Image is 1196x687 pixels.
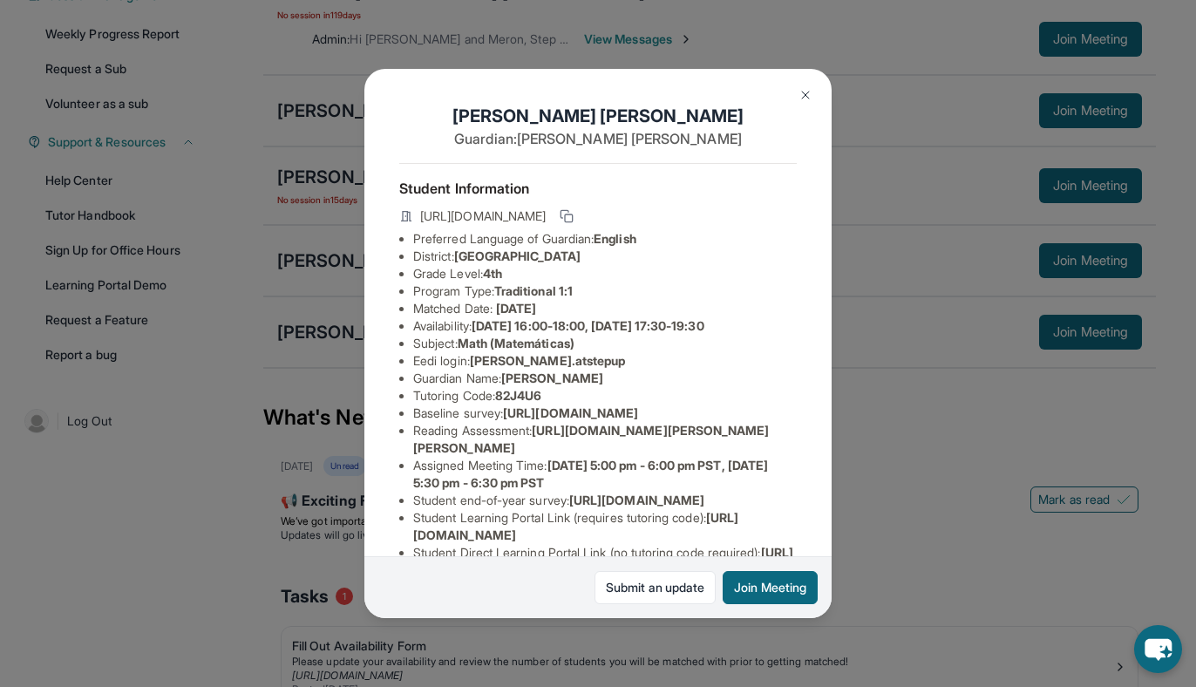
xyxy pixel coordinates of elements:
[399,128,797,149] p: Guardian: [PERSON_NAME] [PERSON_NAME]
[420,207,546,225] span: [URL][DOMAIN_NAME]
[413,230,797,248] li: Preferred Language of Guardian:
[470,353,626,368] span: [PERSON_NAME].atstepup
[503,405,638,420] span: [URL][DOMAIN_NAME]
[399,104,797,128] h1: [PERSON_NAME] [PERSON_NAME]
[413,265,797,282] li: Grade Level:
[413,509,797,544] li: Student Learning Portal Link (requires tutoring code) :
[413,423,770,455] span: [URL][DOMAIN_NAME][PERSON_NAME][PERSON_NAME]
[501,371,603,385] span: [PERSON_NAME]
[472,318,704,333] span: [DATE] 16:00-18:00, [DATE] 17:30-19:30
[595,571,716,604] a: Submit an update
[413,335,797,352] li: Subject :
[494,283,573,298] span: Traditional 1:1
[413,492,797,509] li: Student end-of-year survey :
[413,248,797,265] li: District:
[413,387,797,405] li: Tutoring Code :
[723,571,818,604] button: Join Meeting
[483,266,502,281] span: 4th
[496,301,536,316] span: [DATE]
[399,178,797,199] h4: Student Information
[413,458,768,490] span: [DATE] 5:00 pm - 6:00 pm PST, [DATE] 5:30 pm - 6:30 pm PST
[413,422,797,457] li: Reading Assessment :
[454,248,581,263] span: [GEOGRAPHIC_DATA]
[413,370,797,387] li: Guardian Name :
[413,544,797,579] li: Student Direct Learning Portal Link (no tutoring code required) :
[413,317,797,335] li: Availability:
[413,300,797,317] li: Matched Date:
[798,88,812,102] img: Close Icon
[413,405,797,422] li: Baseline survey :
[413,352,797,370] li: Eedi login :
[556,206,577,227] button: Copy link
[458,336,574,350] span: Math (Matemáticas)
[495,388,541,403] span: 82J4U6
[594,231,636,246] span: English
[413,282,797,300] li: Program Type:
[413,457,797,492] li: Assigned Meeting Time :
[1134,625,1182,673] button: chat-button
[569,493,704,507] span: [URL][DOMAIN_NAME]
